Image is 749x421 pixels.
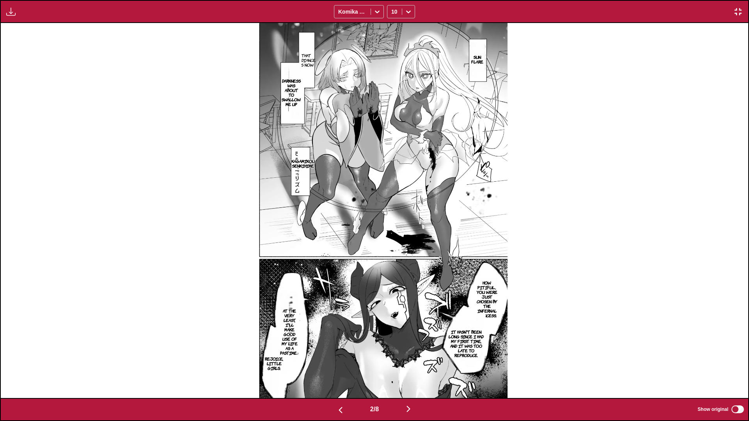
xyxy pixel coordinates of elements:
img: Next page [404,404,413,414]
span: Show original [698,407,728,412]
p: Darkness was about to swallow me up [280,77,302,108]
img: Manga Panel [241,23,507,398]
p: It hasn't been long since I had my first time, and it was too late to reproduce. [447,328,486,359]
input: Show original [731,405,744,413]
p: At the very least, I'll make good use of my life as a pastime♪ [279,307,300,357]
span: 2 / 8 [370,406,379,413]
p: That radiance is now [295,51,317,69]
p: Sun Flare [469,53,486,65]
p: How pitiful... You were just chosen by the Infernal Princess. [475,279,499,319]
p: Kagamikou Senkihime [290,157,316,170]
img: Download translated images [6,7,16,16]
img: Previous page [336,405,345,415]
p: Rejoice, little girls. [263,355,285,372]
